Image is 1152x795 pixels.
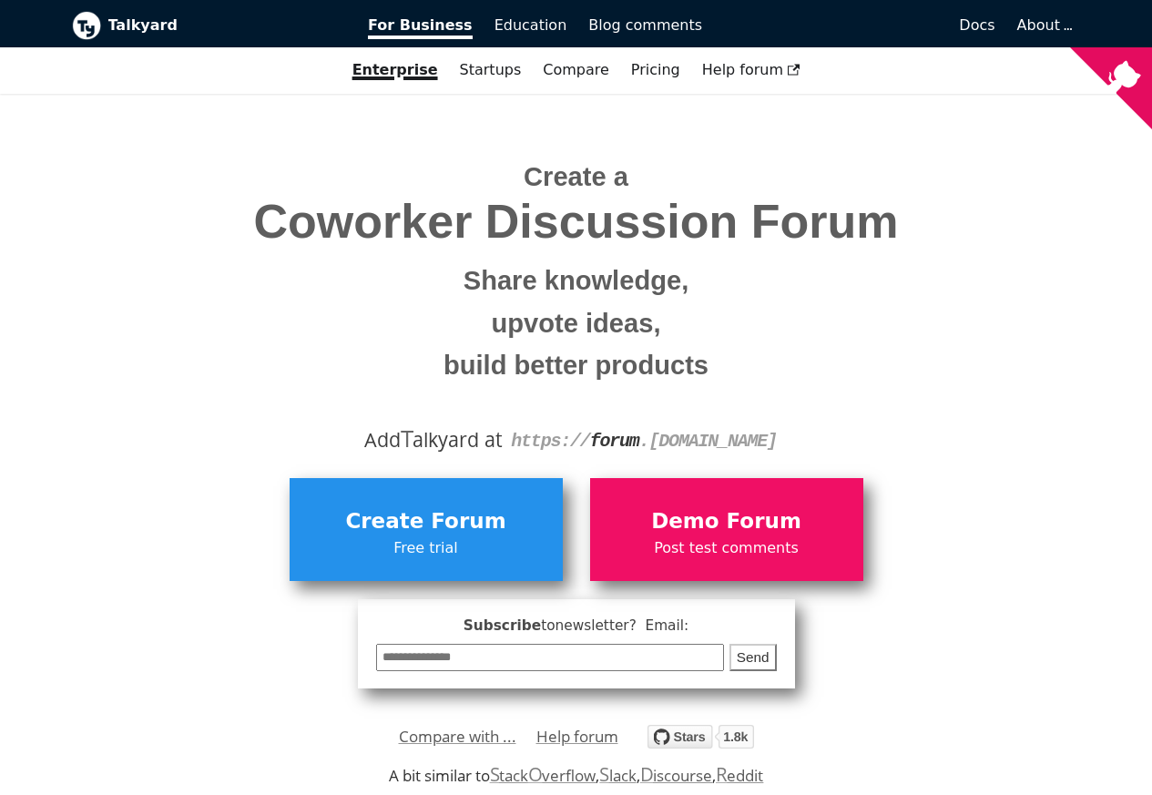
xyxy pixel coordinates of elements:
span: O [528,761,543,787]
a: Pricing [620,55,691,86]
a: About [1017,16,1070,34]
span: Education [494,16,567,34]
a: Star debiki/talkyard on GitHub [647,728,754,754]
small: build better products [86,344,1067,387]
span: Create a [524,162,628,191]
a: Docs [713,10,1006,41]
span: Free trial [299,536,554,560]
a: Demo ForumPost test comments [590,478,863,580]
small: Share knowledge, [86,260,1067,302]
a: Startups [449,55,533,86]
span: For Business [368,16,473,39]
span: Blog comments [588,16,702,34]
a: Education [484,10,578,41]
span: Demo Forum [599,505,854,539]
span: Subscribe [376,615,777,637]
a: Slack [599,765,636,786]
strong: forum [590,431,639,452]
a: Compare with ... [399,723,516,750]
span: D [640,761,654,787]
span: T [401,422,413,454]
span: Coworker Discussion Forum [86,196,1067,248]
a: For Business [357,10,484,41]
a: Help forum [691,55,811,86]
a: Reddit [716,765,763,786]
div: Add alkyard at [86,424,1067,455]
code: https:// . [DOMAIN_NAME] [511,431,777,452]
b: Talkyard [108,14,343,37]
span: Docs [959,16,994,34]
span: R [716,761,728,787]
span: S [490,761,500,787]
span: Post test comments [599,536,854,560]
small: upvote ideas, [86,302,1067,345]
span: to newsletter ? Email: [541,617,688,634]
img: Talkyard logo [72,11,101,40]
span: Create Forum [299,505,554,539]
a: Help forum [536,723,618,750]
span: Help forum [702,61,800,78]
a: Blog comments [577,10,713,41]
a: StackOverflow [490,765,596,786]
img: talkyard.svg [647,725,754,749]
span: S [599,761,609,787]
button: Send [729,644,777,672]
a: Talkyard logoTalkyard [72,11,343,40]
a: Enterprise [342,55,449,86]
a: Compare [543,61,609,78]
a: Discourse [640,765,712,786]
a: Create ForumFree trial [290,478,563,580]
